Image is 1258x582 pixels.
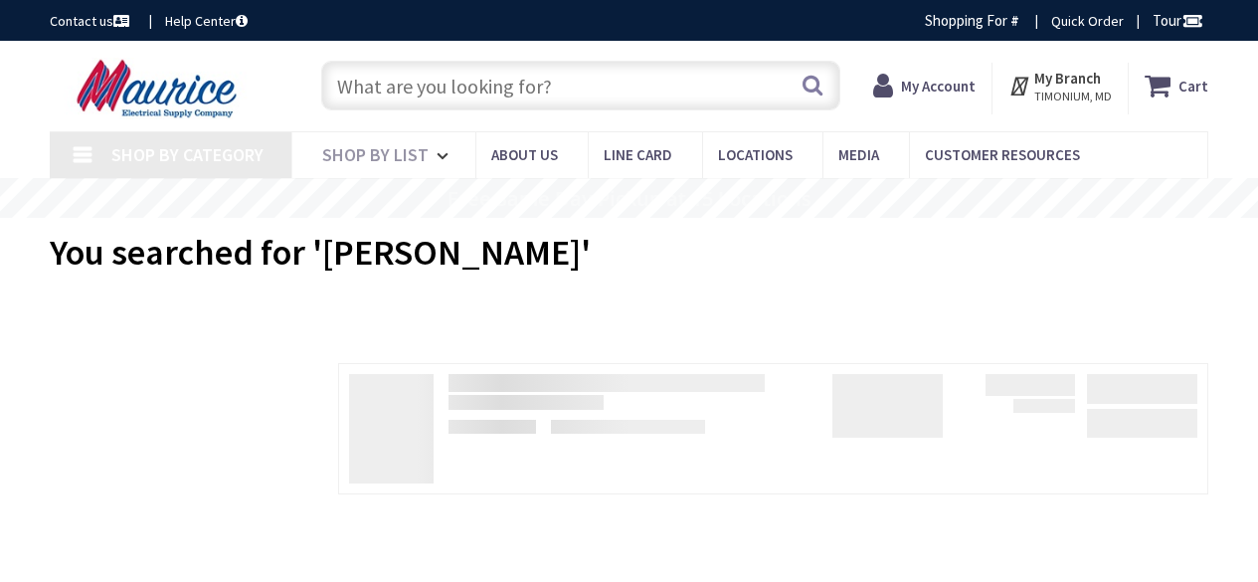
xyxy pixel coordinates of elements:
[604,145,672,164] span: Line Card
[322,143,429,166] span: Shop By List
[321,61,840,110] input: What are you looking for?
[901,77,976,96] strong: My Account
[1153,11,1203,30] span: Tour
[111,143,264,166] span: Shop By Category
[50,58,270,119] img: Maurice Electrical Supply Company
[1034,69,1101,88] strong: My Branch
[925,11,1007,30] span: Shopping For
[50,230,591,275] span: You searched for '[PERSON_NAME]'
[1008,68,1112,103] div: My Branch TIMONIUM, MD
[873,68,976,103] a: My Account
[838,145,879,164] span: Media
[1178,68,1208,103] strong: Cart
[718,145,793,164] span: Locations
[1034,89,1112,104] span: TIMONIUM, MD
[165,11,248,31] a: Help Center
[1010,11,1019,30] strong: #
[925,145,1080,164] span: Customer Resources
[448,188,811,210] rs-layer: Free Same Day Pickup at 15 Locations
[491,145,558,164] span: About us
[1145,68,1208,103] a: Cart
[1051,11,1124,31] a: Quick Order
[50,11,133,31] a: Contact us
